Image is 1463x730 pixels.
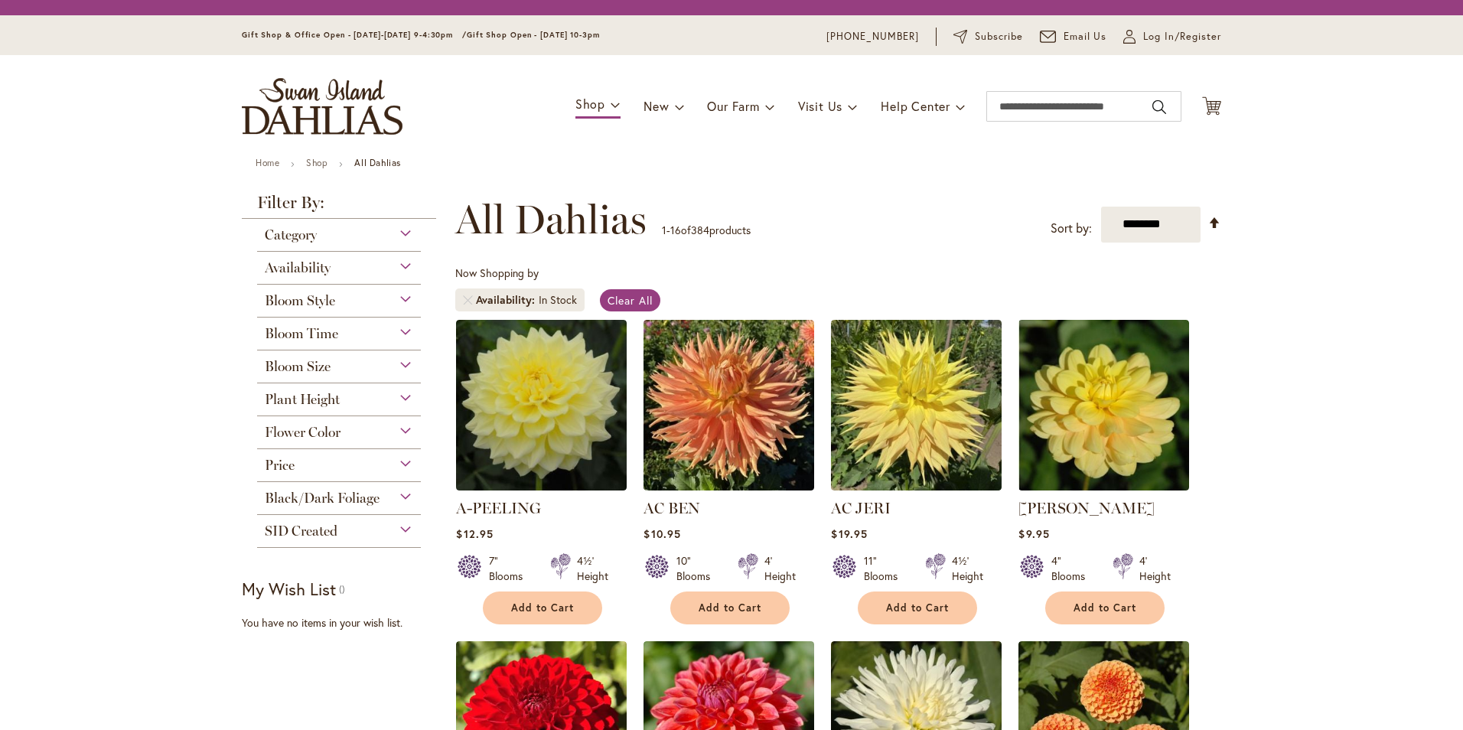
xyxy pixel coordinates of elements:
a: Clear All [600,289,660,311]
span: Category [265,226,317,243]
div: You have no items in your wish list. [242,615,446,631]
button: Add to Cart [858,591,977,624]
span: Bloom Size [265,358,331,375]
span: Email Us [1064,29,1107,44]
button: Add to Cart [483,591,602,624]
span: Price [265,457,295,474]
span: Help Center [881,98,950,114]
div: 4' Height [1139,553,1171,584]
span: Visit Us [798,98,842,114]
a: AC BEN [644,499,700,517]
a: Shop [306,157,327,168]
div: 10" Blooms [676,553,719,584]
button: Search [1152,95,1166,119]
strong: My Wish List [242,578,336,600]
a: Log In/Register [1123,29,1221,44]
p: - of products [662,218,751,243]
span: 384 [691,223,709,237]
span: $9.95 [1018,526,1049,541]
span: Add to Cart [511,601,574,614]
span: Add to Cart [699,601,761,614]
span: 16 [670,223,681,237]
div: 4½' Height [577,553,608,584]
span: Black/Dark Foliage [265,490,380,507]
span: Shop [575,96,605,112]
span: Now Shopping by [455,266,539,280]
div: 11" Blooms [864,553,907,584]
span: Plant Height [265,391,340,408]
span: $19.95 [831,526,867,541]
div: 4" Blooms [1051,553,1094,584]
span: $12.95 [456,526,493,541]
span: $10.95 [644,526,680,541]
div: In Stock [539,292,577,308]
span: Gift Shop & Office Open - [DATE]-[DATE] 9-4:30pm / [242,30,467,40]
span: Bloom Time [265,325,338,342]
span: Availability [265,259,331,276]
a: [PERSON_NAME] [1018,499,1155,517]
a: [PHONE_NUMBER] [826,29,919,44]
a: A-PEELING [456,499,541,517]
span: Flower Color [265,424,340,441]
img: AC Jeri [831,320,1002,490]
img: AHOY MATEY [1018,320,1189,490]
a: Home [256,157,279,168]
img: AC BEN [644,320,814,490]
span: All Dahlias [455,197,647,243]
a: AC JERI [831,499,891,517]
a: A-Peeling [456,479,627,494]
span: Our Farm [707,98,759,114]
label: Sort by: [1051,214,1092,243]
div: 4' Height [764,553,796,584]
span: Gift Shop Open - [DATE] 10-3pm [467,30,600,40]
a: Remove Availability In Stock [463,295,472,305]
span: Subscribe [975,29,1023,44]
button: Add to Cart [1045,591,1165,624]
span: Log In/Register [1143,29,1221,44]
a: AC BEN [644,479,814,494]
div: 7" Blooms [489,553,532,584]
span: Add to Cart [1074,601,1136,614]
img: A-Peeling [456,320,627,490]
a: Email Us [1040,29,1107,44]
strong: All Dahlias [354,157,401,168]
span: 1 [662,223,666,237]
div: 4½' Height [952,553,983,584]
button: Add to Cart [670,591,790,624]
span: Clear All [608,293,653,308]
span: New [644,98,669,114]
span: SID Created [265,523,337,539]
a: AHOY MATEY [1018,479,1189,494]
a: Subscribe [953,29,1023,44]
span: Bloom Style [265,292,335,309]
a: AC Jeri [831,479,1002,494]
strong: Filter By: [242,194,436,219]
a: store logo [242,78,402,135]
span: Add to Cart [886,601,949,614]
span: Availability [476,292,539,308]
